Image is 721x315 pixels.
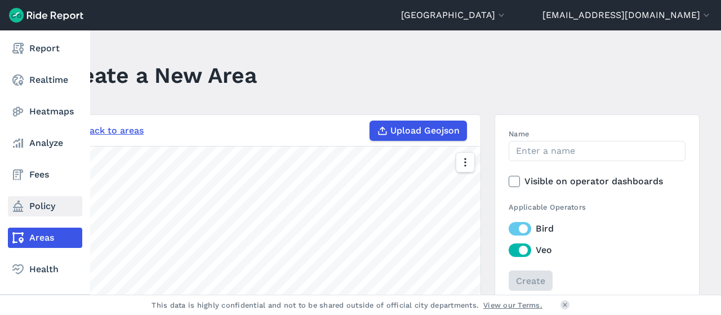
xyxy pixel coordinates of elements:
[509,128,686,139] label: Name
[8,70,82,90] a: Realtime
[57,60,257,91] h1: Create a New Area
[401,8,507,22] button: [GEOGRAPHIC_DATA]
[509,141,686,161] input: Enter a name
[9,8,83,23] img: Ride Report
[8,133,82,153] a: Analyze
[8,165,82,185] a: Fees
[509,222,686,236] label: Bird
[483,300,542,310] a: View our Terms.
[72,124,144,137] a: ← Back to areas
[8,101,82,122] a: Heatmaps
[8,196,82,216] a: Policy
[8,228,82,248] a: Areas
[8,38,82,59] a: Report
[8,259,82,279] a: Health
[509,202,686,212] div: Applicable Operators
[509,175,686,188] label: Visible on operator dashboards
[509,243,686,257] label: Veo
[390,124,460,137] span: Upload Geojson
[542,8,712,22] button: [EMAIL_ADDRESS][DOMAIN_NAME]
